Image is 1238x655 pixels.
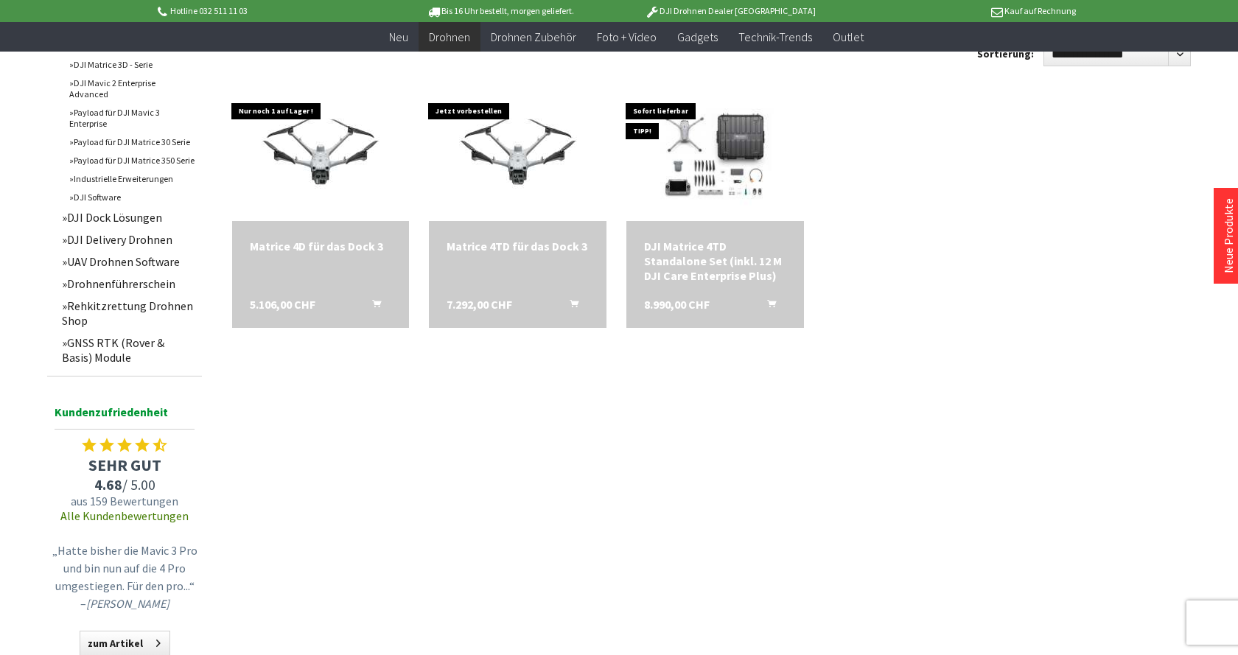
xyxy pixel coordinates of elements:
[55,332,202,368] a: GNSS RTK (Rover & Basis) Module
[822,22,874,52] a: Outlet
[749,297,785,316] button: In den Warenkorb
[62,103,202,133] a: Payload für DJI Mavic 3 Enterprise
[728,22,822,52] a: Technik-Trends
[667,22,728,52] a: Gadgets
[62,151,202,169] a: Payload für DJI Matrice 350 Serie
[55,295,202,332] a: Rehkitzrettung Drohnen Shop
[62,74,202,103] a: DJI Mavic 2 Enterprise Advanced
[385,2,615,20] p: Bis 16 Uhr bestellt, morgen geliefert.
[55,228,202,251] a: DJI Delivery Drohnen
[833,29,864,44] span: Outlet
[379,22,419,52] a: Neu
[552,297,587,316] button: In den Warenkorb
[597,29,657,44] span: Foto + Video
[55,251,202,273] a: UAV Drohnen Software
[94,475,122,494] span: 4.68
[155,2,385,20] p: Hotline 032 511 11 03
[587,22,667,52] a: Foto + Video
[86,596,169,611] em: [PERSON_NAME]
[447,239,589,253] a: Matrice 4TD für das Dock 3 7.292,00 CHF In den Warenkorb
[62,169,202,188] a: Industrielle Erweiterungen
[429,29,470,44] span: Drohnen
[51,542,198,612] p: „Hatte bisher die Mavic 3 Pro und bin nun auf die 4 Pro umgestiegen. Für den pro...“ –
[419,22,480,52] a: Drohnen
[62,133,202,151] a: Payload für DJI Matrice 30 Serie
[55,273,202,295] a: Drohnenführerschein
[845,2,1075,20] p: Kauf auf Rechnung
[644,239,786,283] a: DJI Matrice 4TD Standalone Set (inkl. 12 M DJI Care Enterprise Plus) 8.990,00 CHF In den Warenkorb
[430,88,606,221] img: Matrice 4TD für das Dock 3
[615,2,845,20] p: DJI Drohnen Dealer [GEOGRAPHIC_DATA]
[47,475,202,494] span: / 5.00
[480,22,587,52] a: Drohnen Zubehör
[389,29,408,44] span: Neu
[447,239,589,253] div: Matrice 4TD für das Dock 3
[491,29,576,44] span: Drohnen Zubehör
[62,55,202,74] a: DJI Matrice 3D - Serie
[626,91,804,219] img: DJI Matrice 4TD Standalone Set (inkl. 12 M DJI Care Enterprise Plus)
[644,297,710,312] span: 8.990,00 CHF
[1221,198,1236,273] a: Neue Produkte
[250,239,392,253] a: Matrice 4D für das Dock 3 5.106,00 CHF In den Warenkorb
[738,29,812,44] span: Technik-Trends
[47,494,202,508] span: aus 159 Bewertungen
[55,402,195,430] span: Kundenzufriedenheit
[644,239,786,283] div: DJI Matrice 4TD Standalone Set (inkl. 12 M DJI Care Enterprise Plus)
[250,239,392,253] div: Matrice 4D für das Dock 3
[250,297,315,312] span: 5.106,00 CHF
[677,29,718,44] span: Gadgets
[55,206,202,228] a: DJI Dock Lösungen
[447,297,512,312] span: 7.292,00 CHF
[977,42,1034,66] label: Sortierung:
[47,455,202,475] span: SEHR GUT
[354,297,390,316] button: In den Warenkorb
[62,188,202,206] a: DJI Software
[232,88,409,221] img: Matrice 4D für das Dock 3
[60,508,189,523] a: Alle Kundenbewertungen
